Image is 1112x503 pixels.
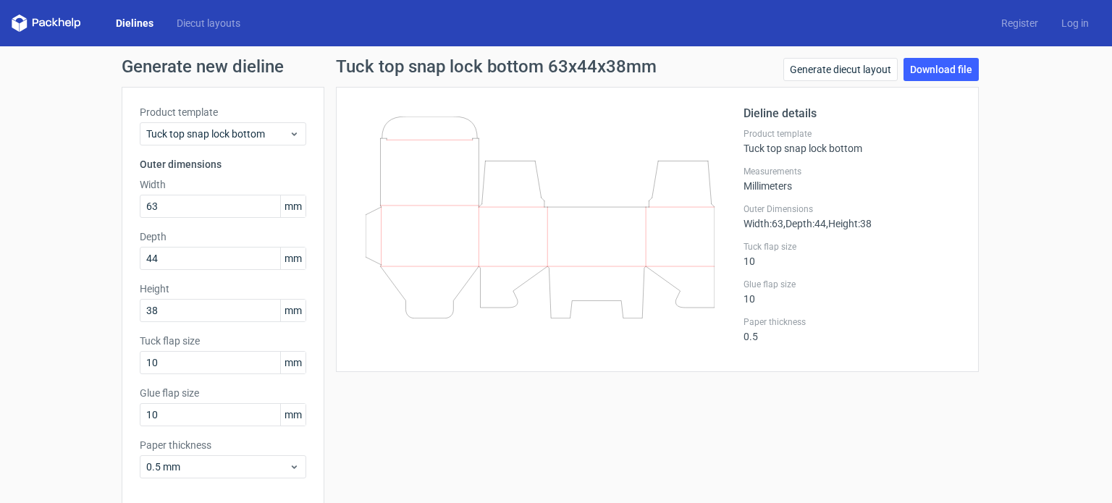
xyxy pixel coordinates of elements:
a: Generate diecut layout [783,58,898,81]
label: Depth [140,229,306,244]
label: Glue flap size [744,279,961,290]
div: Tuck top snap lock bottom [744,128,961,154]
a: Log in [1050,16,1100,30]
label: Tuck flap size [744,241,961,253]
h1: Generate new dieline [122,58,990,75]
label: Paper thickness [744,316,961,328]
span: mm [280,195,306,217]
label: Product template [140,105,306,119]
label: Height [140,282,306,296]
label: Width [140,177,306,192]
span: 0.5 mm [146,460,289,474]
div: 0.5 [744,316,961,342]
a: Download file [903,58,979,81]
div: Millimeters [744,166,961,192]
span: , Depth : 44 [783,218,826,229]
span: Tuck top snap lock bottom [146,127,289,141]
a: Dielines [104,16,165,30]
span: mm [280,404,306,426]
h2: Dieline details [744,105,961,122]
label: Tuck flap size [140,334,306,348]
h1: Tuck top snap lock bottom 63x44x38mm [336,58,657,75]
span: mm [280,248,306,269]
label: Product template [744,128,961,140]
label: Paper thickness [140,438,306,452]
h3: Outer dimensions [140,157,306,172]
label: Measurements [744,166,961,177]
span: mm [280,352,306,373]
label: Outer Dimensions [744,203,961,215]
a: Register [990,16,1050,30]
div: 10 [744,279,961,305]
label: Glue flap size [140,386,306,400]
div: 10 [744,241,961,267]
a: Diecut layouts [165,16,252,30]
span: mm [280,300,306,321]
span: Width : 63 [744,218,783,229]
span: , Height : 38 [826,218,872,229]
